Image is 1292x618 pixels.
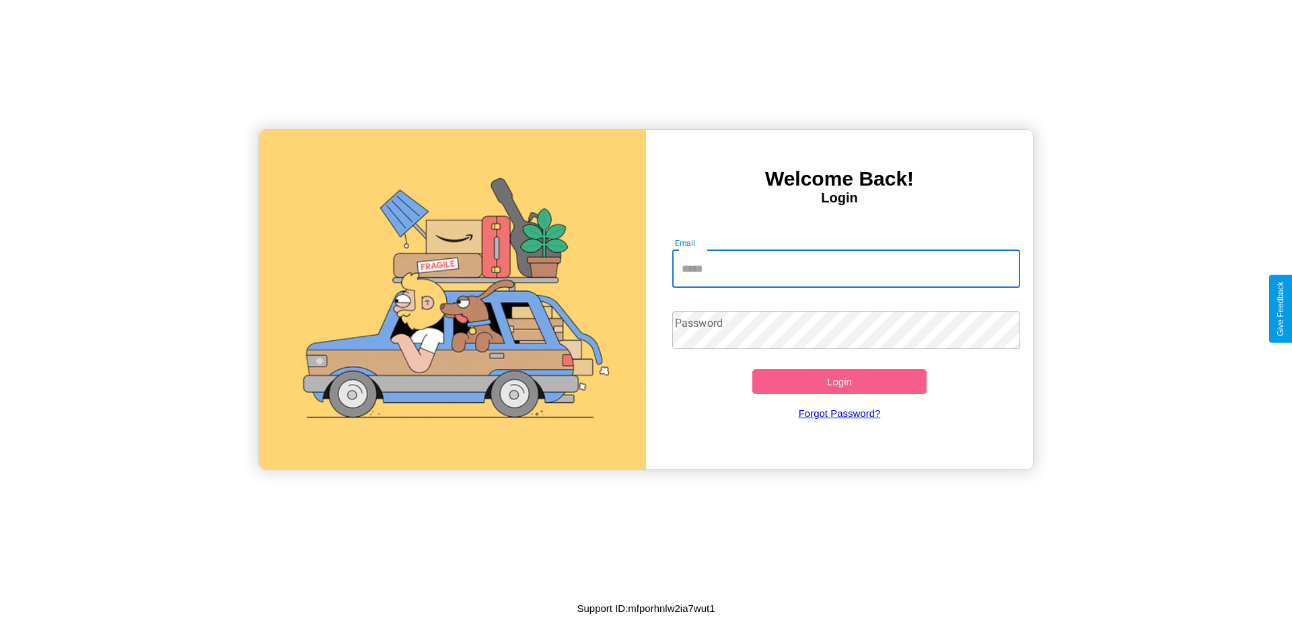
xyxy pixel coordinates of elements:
[1276,282,1285,336] div: Give Feedback
[752,369,927,394] button: Login
[675,237,696,249] label: Email
[646,190,1033,206] h4: Login
[666,394,1014,432] a: Forgot Password?
[646,167,1033,190] h3: Welcome Back!
[577,599,715,617] p: Support ID: mfporhnlw2ia7wut1
[259,130,646,469] img: gif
